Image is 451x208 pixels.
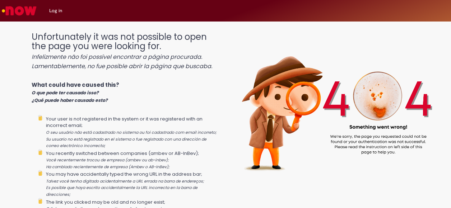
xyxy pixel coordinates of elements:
[46,130,217,135] i: O seu usuário não está cadastrado no sistema ou foi cadastrado com email incorreto;
[46,137,206,149] i: Su usuario no está registrado en el sistema o fue registrado con una dirección de correo electrón...
[32,62,212,70] i: Lamentablemente, no fue posible abrir la página que buscaba.
[46,157,169,163] i: Você recentemente trocou de empresa (ambev ou ab-inbev);
[46,115,220,149] li: Your user is not registered in the system or it was registered with an incorrect email;
[46,149,220,170] li: You recently switched between companies (ambev or AB-InBev);
[32,97,108,103] i: ¿Qué puede haber causado esto?
[46,164,169,170] i: Ha cambiado recientemente de empresa (Ambev o AB-InBev);
[46,170,220,198] li: You may have accidentally typed the wrong URL in the address bar;
[32,32,220,70] h1: Unfortunately it was not possible to open the page you were looking for.
[1,4,38,18] img: ServiceNow
[46,179,204,184] i: Talvez você tenha digitado acidentalmente a URL errada na barra de endereços;
[32,90,99,96] i: O que pode ter causado isso?
[32,53,202,61] i: Infelizmente não foi possível encontrar a página procurada.
[46,185,197,197] i: Es posible que haya escrito accidentalmente la URL incorrecta en la barra de direcciones;
[32,81,220,104] p: What could have caused this?
[220,25,451,186] img: 404_ambev_new.png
